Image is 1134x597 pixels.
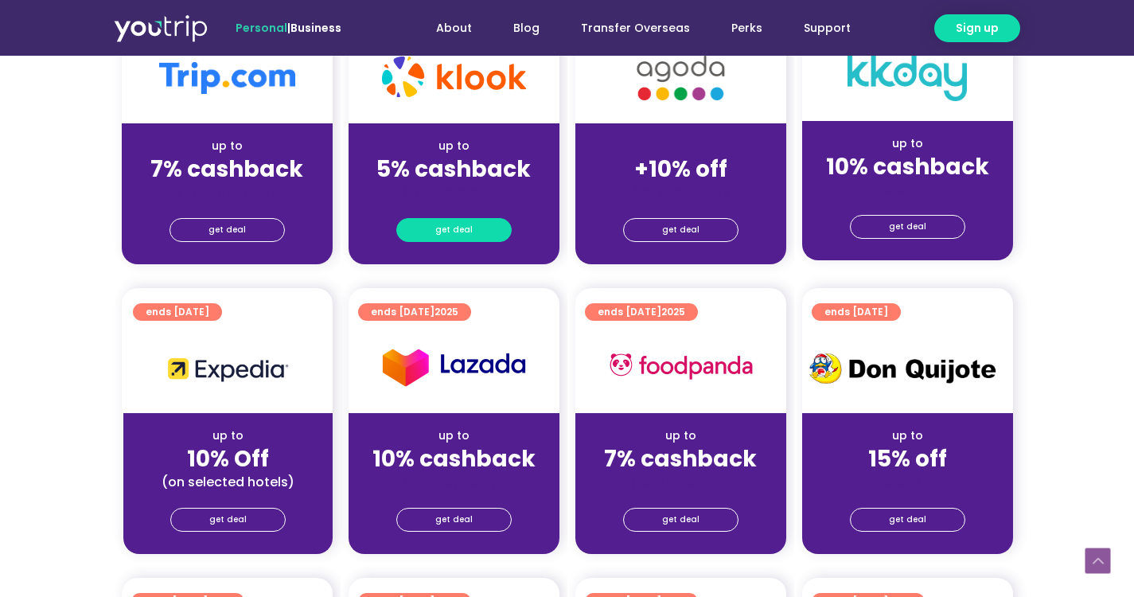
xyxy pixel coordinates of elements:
span: 2025 [435,305,458,318]
span: 2025 [661,305,685,318]
a: get deal [396,218,512,242]
span: Sign up [956,20,999,37]
span: get deal [662,219,699,241]
a: get deal [623,508,738,532]
span: get deal [208,219,246,241]
a: Support [783,14,871,43]
a: Perks [711,14,783,43]
a: get deal [396,508,512,532]
div: (for stays only) [815,181,1000,198]
a: Blog [493,14,560,43]
span: Personal [236,20,287,36]
div: up to [815,135,1000,152]
span: | [236,20,341,36]
a: About [415,14,493,43]
span: get deal [889,216,926,238]
div: up to [361,138,547,154]
strong: 7% cashback [150,154,303,185]
a: Sign up [934,14,1020,42]
a: ends [DATE] [812,303,901,321]
span: get deal [662,509,699,531]
div: up to [134,138,320,154]
a: Transfer Overseas [560,14,711,43]
a: ends [DATE]2025 [358,303,471,321]
a: get deal [850,215,965,239]
a: Business [290,20,341,36]
div: (for stays only) [588,184,774,201]
a: ends [DATE] [133,303,222,321]
span: get deal [435,219,473,241]
strong: 5% cashback [376,154,531,185]
div: up to [815,427,1000,444]
span: get deal [435,509,473,531]
strong: 15% off [868,443,947,474]
a: get deal [170,218,285,242]
div: (for stays only) [588,474,774,490]
div: (for stays only) [134,184,320,201]
strong: 10% cashback [826,151,989,182]
nav: Menu [384,14,871,43]
span: ends [DATE] [598,303,685,321]
a: get deal [170,508,286,532]
span: get deal [889,509,926,531]
span: ends [DATE] [824,303,888,321]
strong: 10% cashback [372,443,536,474]
div: (for stays only) [361,184,547,201]
span: up to [666,138,696,154]
strong: 7% cashback [604,443,757,474]
div: (for stays only) [361,474,547,490]
strong: 10% Off [187,443,269,474]
a: ends [DATE]2025 [585,303,698,321]
span: ends [DATE] [146,303,209,321]
a: get deal [850,508,965,532]
span: get deal [209,509,247,531]
a: get deal [623,218,738,242]
div: (for stays only) [815,474,1000,490]
span: ends [DATE] [371,303,458,321]
div: up to [136,427,320,444]
strong: +10% off [634,154,727,185]
div: (on selected hotels) [136,474,320,490]
div: up to [588,427,774,444]
div: up to [361,427,547,444]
